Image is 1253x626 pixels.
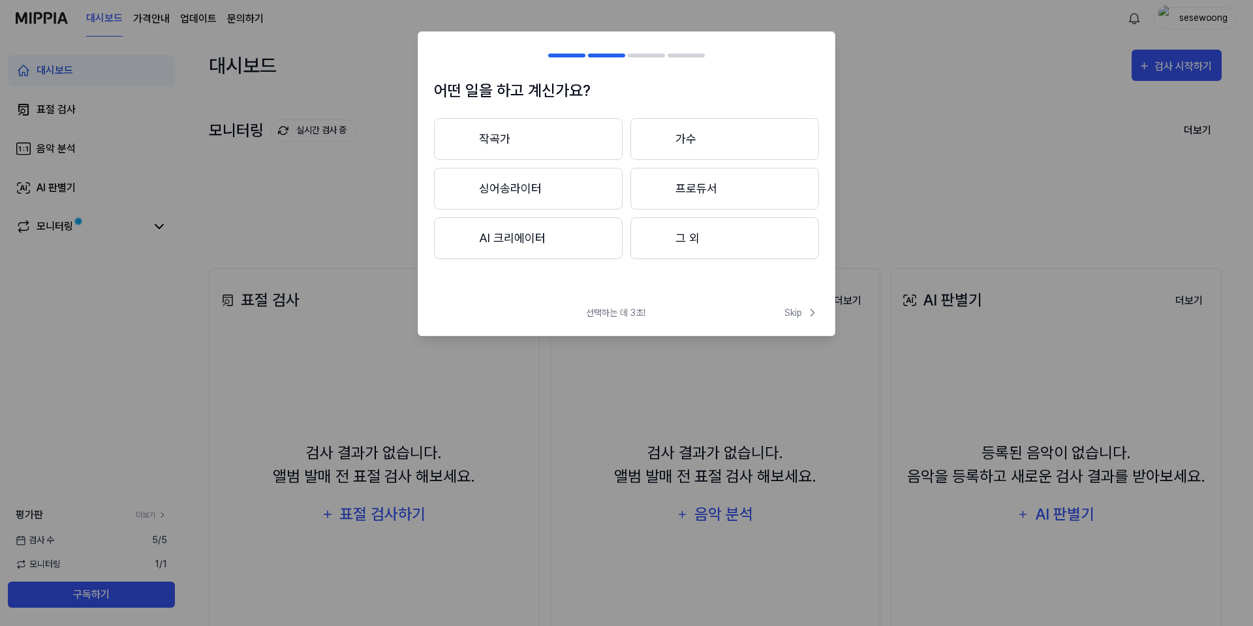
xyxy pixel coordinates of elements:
[586,306,645,320] span: 선택하는 데 3초!
[630,168,819,210] button: 프로듀서
[434,168,623,210] button: 싱어송라이터
[782,306,819,320] button: Skip
[784,306,819,320] span: Skip
[434,217,623,259] button: AI 크리에이터
[434,79,819,102] h1: 어떤 일을 하고 계신가요?
[630,217,819,259] button: 그 외
[630,118,819,160] button: 가수
[434,118,623,160] button: 작곡가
